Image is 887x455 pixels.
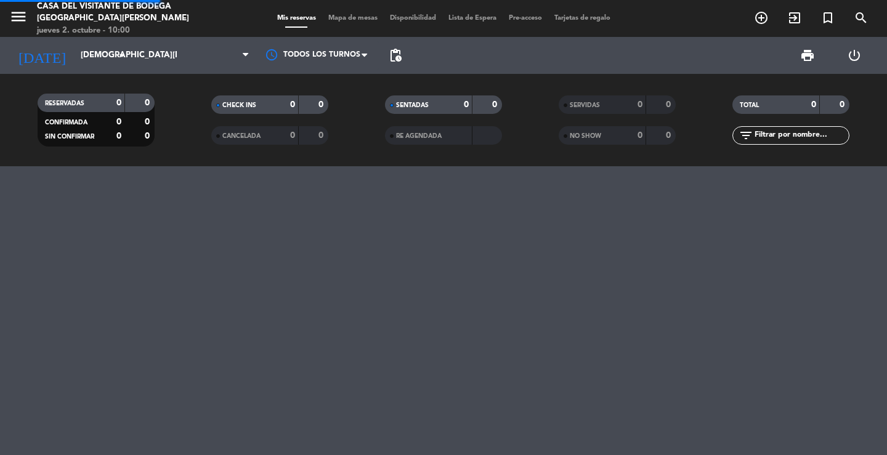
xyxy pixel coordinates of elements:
div: Casa del Visitante de Bodega [GEOGRAPHIC_DATA][PERSON_NAME] [37,1,213,25]
strong: 0 [145,118,152,126]
strong: 0 [638,100,642,109]
button: menu [9,7,28,30]
span: CONFIRMADA [45,119,87,126]
strong: 0 [840,100,847,109]
i: [DATE] [9,42,75,69]
span: Pre-acceso [503,15,548,22]
span: RE AGENDADA [396,133,442,139]
span: CANCELADA [222,133,261,139]
i: power_settings_new [847,48,862,63]
span: SERVIDAS [570,102,600,108]
span: Mis reservas [271,15,322,22]
input: Filtrar por nombre... [753,129,849,142]
strong: 0 [145,99,152,107]
span: NO SHOW [570,133,601,139]
span: Lista de Espera [442,15,503,22]
span: pending_actions [388,48,403,63]
i: turned_in_not [820,10,835,25]
strong: 0 [116,99,121,107]
span: CHECK INS [222,102,256,108]
span: Disponibilidad [384,15,442,22]
span: Mapa de mesas [322,15,384,22]
span: TOTAL [740,102,759,108]
strong: 0 [116,132,121,140]
span: SIN CONFIRMAR [45,134,94,140]
i: menu [9,7,28,26]
span: print [800,48,815,63]
strong: 0 [290,100,295,109]
strong: 0 [666,100,673,109]
strong: 0 [116,118,121,126]
strong: 0 [145,132,152,140]
i: arrow_drop_down [115,48,129,63]
strong: 0 [464,100,469,109]
strong: 0 [318,100,326,109]
i: exit_to_app [787,10,802,25]
div: jueves 2. octubre - 10:00 [37,25,213,37]
i: search [854,10,869,25]
span: RESERVADAS [45,100,84,107]
strong: 0 [811,100,816,109]
i: filter_list [739,128,753,143]
div: LOG OUT [831,37,878,74]
span: Tarjetas de regalo [548,15,617,22]
strong: 0 [638,131,642,140]
i: add_circle_outline [754,10,769,25]
span: SENTADAS [396,102,429,108]
strong: 0 [290,131,295,140]
strong: 0 [318,131,326,140]
strong: 0 [492,100,500,109]
strong: 0 [666,131,673,140]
